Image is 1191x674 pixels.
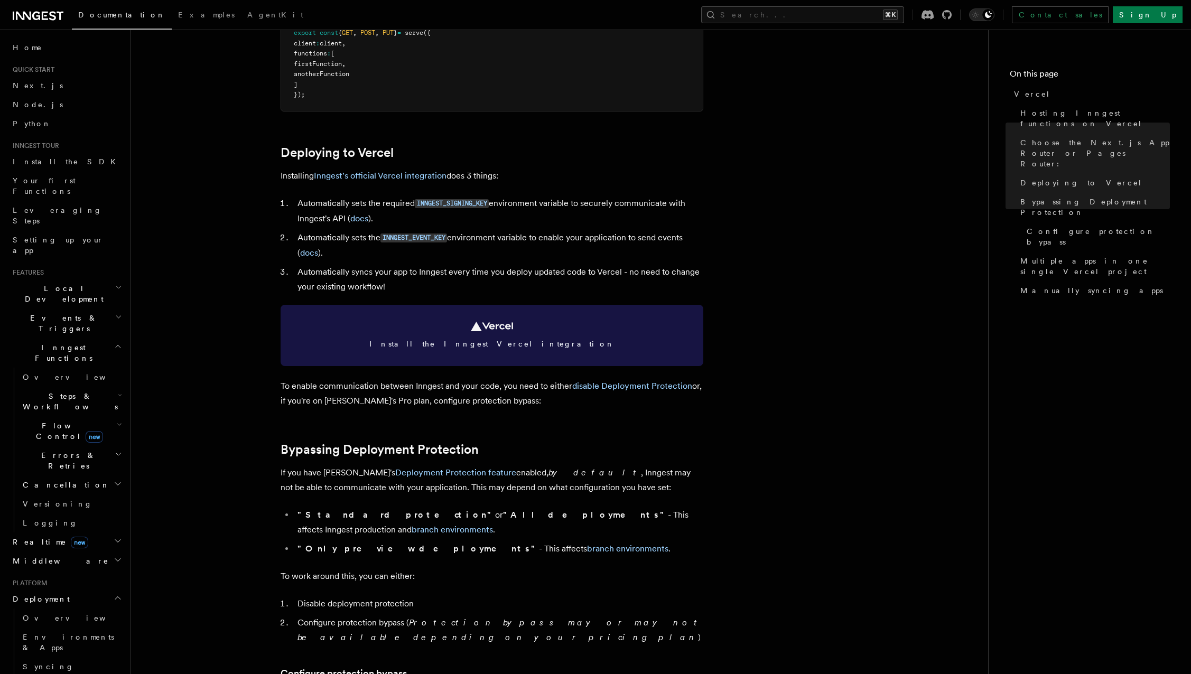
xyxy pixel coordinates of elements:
[281,442,479,457] a: Bypassing Deployment Protection
[342,40,346,47] span: ,
[8,556,109,566] span: Middleware
[8,551,124,570] button: Middleware
[294,196,703,226] li: Automatically sets the required environment variable to securely communicate with Inngest's API ( ).
[71,537,88,548] span: new
[8,171,124,201] a: Your first Functions
[294,615,703,645] li: Configure protection bypass ( )
[969,8,994,21] button: Toggle dark mode
[23,500,92,508] span: Versioning
[1020,108,1170,129] span: Hosting Inngest functions on Vercel
[327,50,331,57] span: :
[13,42,42,53] span: Home
[423,29,431,36] span: ({
[293,339,691,349] span: Install the Inngest Vercel integration
[23,633,114,652] span: Environments & Apps
[320,40,342,47] span: client
[316,40,320,47] span: :
[8,95,124,114] a: Node.js
[18,391,118,412] span: Steps & Workflows
[297,617,702,642] em: Protection bypass may or may not be available depending on your pricing plan
[281,379,703,408] p: To enable communication between Inngest and your code, you need to either or, if you're on [PERSO...
[331,50,334,57] span: [
[375,29,379,36] span: ,
[18,450,115,471] span: Errors & Retries
[281,465,703,495] p: If you have [PERSON_NAME]'s enabled, , Inngest may not be able to communicate with your applicati...
[294,81,297,88] span: ]
[247,11,303,19] span: AgentKit
[572,381,692,391] a: disable Deployment Protection
[380,232,447,242] a: INNGEST_EVENT_KEY
[1020,285,1163,296] span: Manually syncing apps
[1016,173,1170,192] a: Deploying to Vercel
[1020,196,1170,218] span: Bypassing Deployment Protection
[8,308,124,338] button: Events & Triggers
[23,519,78,527] span: Logging
[8,65,54,74] span: Quick start
[18,420,116,442] span: Flow Control
[548,467,641,478] em: by default
[18,387,124,416] button: Steps & Workflows
[23,662,74,671] span: Syncing
[360,29,375,36] span: POST
[18,494,124,513] a: Versioning
[1027,226,1170,247] span: Configure protection bypass
[13,206,102,225] span: Leveraging Steps
[415,198,489,208] a: INNGEST_SIGNING_KEY
[1020,177,1142,188] span: Deploying to Vercel
[281,145,394,160] a: Deploying to Vercel
[18,368,124,387] a: Overview
[13,119,51,128] span: Python
[294,29,316,36] span: export
[1016,251,1170,281] a: Multiple apps in one single Vercel project
[394,29,397,36] span: }
[1016,192,1170,222] a: Bypassing Deployment Protection
[18,475,124,494] button: Cancellation
[294,60,342,68] span: firstFunction
[1020,137,1170,169] span: Choose the Next.js App Router or Pages Router:
[294,91,305,98] span: });
[380,233,447,242] code: INNGEST_EVENT_KEY
[8,532,124,551] button: Realtimenew
[314,171,446,181] a: Inngest's official Vercel integration
[342,60,346,68] span: ,
[1014,89,1050,99] span: Vercel
[342,29,353,36] span: GET
[23,614,132,622] span: Overview
[18,446,124,475] button: Errors & Retries
[8,268,44,277] span: Features
[13,100,63,109] span: Node.js
[8,114,124,133] a: Python
[294,70,349,78] span: anotherFunction
[294,230,703,260] li: Automatically sets the environment variable to enable your application to send events ( ).
[701,6,904,23] button: Search...⌘K
[1022,222,1170,251] a: Configure protection bypass
[23,373,132,381] span: Overview
[8,589,124,609] button: Deployment
[1012,6,1109,23] a: Contact sales
[415,199,489,208] code: INNGEST_SIGNING_KEY
[294,541,703,556] li: - This affects .
[8,537,88,547] span: Realtime
[320,29,338,36] span: const
[78,11,165,19] span: Documentation
[297,510,495,520] strong: "Standard protection"
[294,508,703,537] li: or - This affects Inngest production and .
[172,3,241,29] a: Examples
[294,50,327,57] span: functions
[8,579,48,587] span: Platform
[18,480,110,490] span: Cancellation
[8,368,124,532] div: Inngest Functions
[353,29,357,36] span: ,
[503,510,668,520] strong: "All deployments"
[241,3,310,29] a: AgentKit
[8,201,124,230] a: Leveraging Steps
[8,594,70,604] span: Deployment
[405,29,423,36] span: serve
[8,313,115,334] span: Events & Triggers
[1010,85,1170,104] a: Vercel
[1016,104,1170,133] a: Hosting Inngest functions on Vercel
[1016,281,1170,300] a: Manually syncing apps
[294,265,703,294] li: Automatically syncs your app to Inngest every time you deploy updated code to Vercel - no need to...
[281,569,703,584] p: To work around this, you can either:
[1010,68,1170,85] h4: On this page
